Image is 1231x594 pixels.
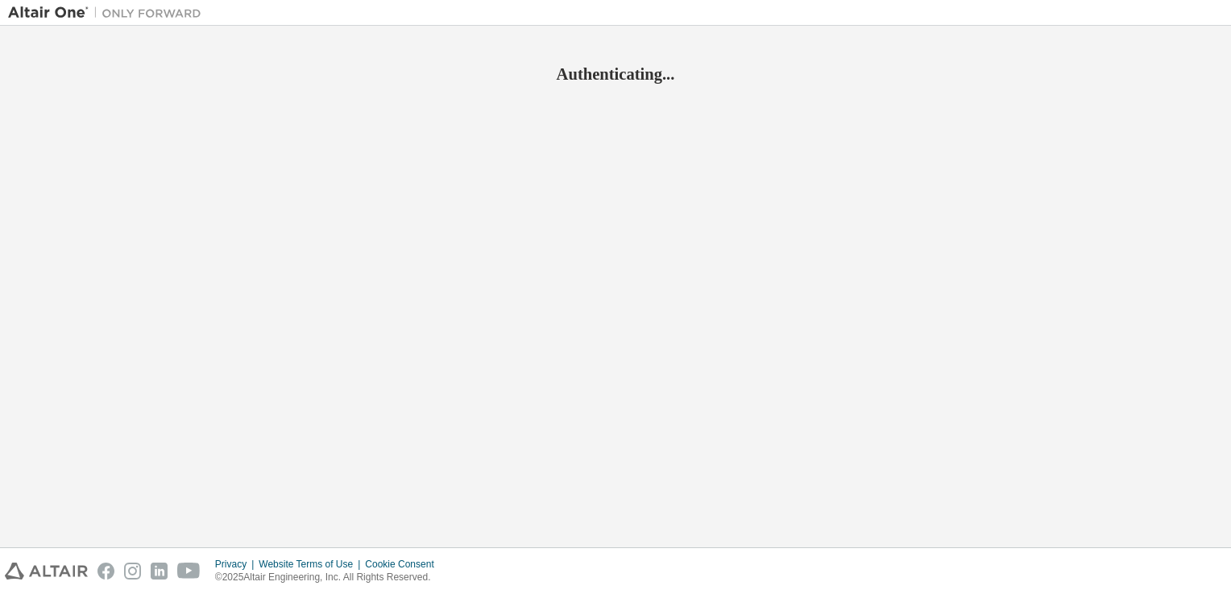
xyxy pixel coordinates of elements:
[5,563,88,580] img: altair_logo.svg
[365,558,443,571] div: Cookie Consent
[8,5,209,21] img: Altair One
[8,64,1223,85] h2: Authenticating...
[177,563,201,580] img: youtube.svg
[124,563,141,580] img: instagram.svg
[259,558,365,571] div: Website Terms of Use
[215,558,259,571] div: Privacy
[151,563,168,580] img: linkedin.svg
[215,571,444,584] p: © 2025 Altair Engineering, Inc. All Rights Reserved.
[97,563,114,580] img: facebook.svg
